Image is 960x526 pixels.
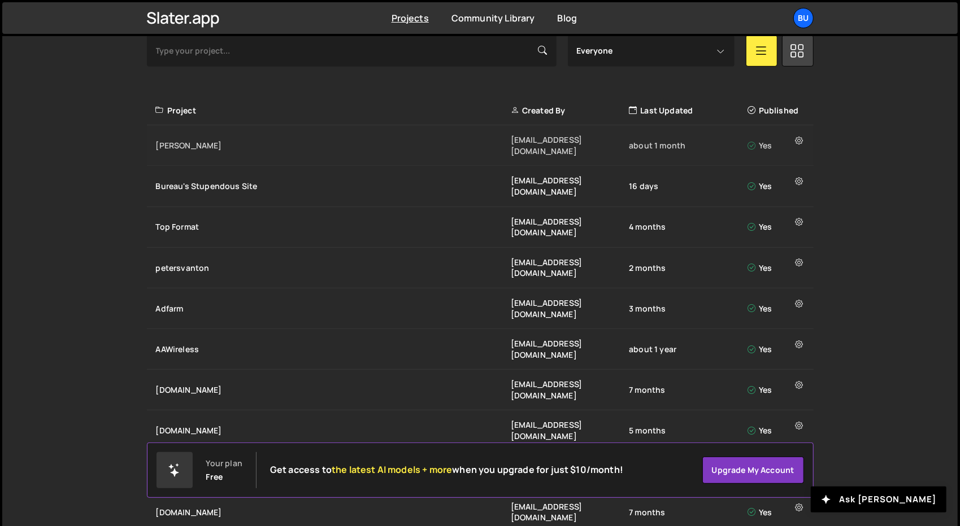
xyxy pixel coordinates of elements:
[156,303,511,314] div: Adfarm
[748,221,807,233] div: Yes
[511,338,629,360] div: [EMAIL_ADDRESS][DOMAIN_NAME]
[147,125,814,166] a: [PERSON_NAME] [EMAIL_ADDRESS][DOMAIN_NAME] about 1 month Yes
[793,8,814,28] a: Bu
[748,140,807,151] div: Yes
[332,463,452,476] span: the latest AI models + more
[511,257,629,279] div: [EMAIL_ADDRESS][DOMAIN_NAME]
[748,507,807,518] div: Yes
[511,501,629,523] div: [EMAIL_ADDRESS][DOMAIN_NAME]
[629,140,747,151] div: about 1 month
[629,262,747,274] div: 2 months
[156,221,511,233] div: Top Format
[629,344,747,355] div: about 1 year
[147,370,814,410] a: [DOMAIN_NAME] [EMAIL_ADDRESS][DOMAIN_NAME] 7 months Yes
[748,344,807,355] div: Yes
[156,105,511,116] div: Project
[147,329,814,370] a: AAWireless [EMAIL_ADDRESS][DOMAIN_NAME] about 1 year Yes
[629,181,747,192] div: 16 days
[147,248,814,288] a: petersvanton [EMAIL_ADDRESS][DOMAIN_NAME] 2 months Yes
[156,384,511,396] div: [DOMAIN_NAME]
[270,464,623,475] h2: Get access to when you upgrade for just $10/month!
[748,181,807,192] div: Yes
[748,262,807,274] div: Yes
[511,105,629,116] div: Created By
[629,507,747,518] div: 7 months
[511,175,629,197] div: [EMAIL_ADDRESS][DOMAIN_NAME]
[156,181,511,192] div: Bureau's Stupendous Site
[156,140,511,151] div: [PERSON_NAME]
[558,12,577,24] a: Blog
[156,262,511,274] div: petersvanton
[629,105,747,116] div: Last Updated
[511,216,629,238] div: [EMAIL_ADDRESS][DOMAIN_NAME]
[392,12,429,24] a: Projects
[147,166,814,207] a: Bureau's Stupendous Site [EMAIL_ADDRESS][DOMAIN_NAME] 16 days Yes
[748,425,807,436] div: Yes
[748,384,807,396] div: Yes
[511,419,629,441] div: [EMAIL_ADDRESS][DOMAIN_NAME]
[702,457,804,484] a: Upgrade my account
[451,12,535,24] a: Community Library
[511,134,629,156] div: [EMAIL_ADDRESS][DOMAIN_NAME]
[206,459,242,468] div: Your plan
[147,410,814,451] a: [DOMAIN_NAME] [EMAIL_ADDRESS][DOMAIN_NAME] 5 months Yes
[629,303,747,314] div: 3 months
[147,288,814,329] a: Adfarm [EMAIL_ADDRESS][DOMAIN_NAME] 3 months Yes
[748,303,807,314] div: Yes
[156,425,511,436] div: [DOMAIN_NAME]
[147,207,814,248] a: Top Format [EMAIL_ADDRESS][DOMAIN_NAME] 4 months Yes
[748,105,807,116] div: Published
[156,507,511,518] div: [DOMAIN_NAME]
[147,35,557,67] input: Type your project...
[629,384,747,396] div: 7 months
[511,297,629,319] div: [EMAIL_ADDRESS][DOMAIN_NAME]
[629,425,747,436] div: 5 months
[629,221,747,233] div: 4 months
[511,379,629,401] div: [EMAIL_ADDRESS][DOMAIN_NAME]
[206,472,223,481] div: Free
[811,486,946,512] button: Ask [PERSON_NAME]
[156,344,511,355] div: AAWireless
